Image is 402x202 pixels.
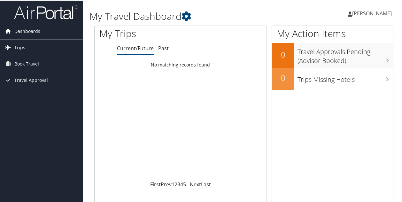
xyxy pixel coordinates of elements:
img: airportal-logo.png [14,4,78,19]
h1: My Trips [99,26,190,40]
h2: 0 [272,49,294,59]
a: 0Travel Approvals Pending (Advisor Booked) [272,42,393,67]
h3: Trips Missing Hotels [298,71,393,83]
h1: My Travel Dashboard [89,9,295,22]
span: Dashboards [14,23,40,39]
h2: 0 [272,72,294,83]
span: Book Travel [14,55,39,71]
span: … [186,180,190,187]
a: [PERSON_NAME] [348,3,398,22]
a: 4 [180,180,183,187]
span: Travel Approval [14,72,48,88]
a: Prev [161,180,172,187]
a: Past [158,44,169,51]
a: Last [201,180,211,187]
a: 3 [177,180,180,187]
h3: Travel Approvals Pending (Advisor Booked) [298,43,393,65]
a: Current/Future [117,44,154,51]
a: Next [190,180,201,187]
a: 1 [172,180,174,187]
a: First [150,180,161,187]
td: No matching records found [95,58,267,70]
a: 0Trips Missing Hotels [272,67,393,89]
span: Trips [14,39,25,55]
span: [PERSON_NAME] [352,9,392,16]
a: 2 [174,180,177,187]
a: 5 [183,180,186,187]
h1: My Action Items [272,26,393,40]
